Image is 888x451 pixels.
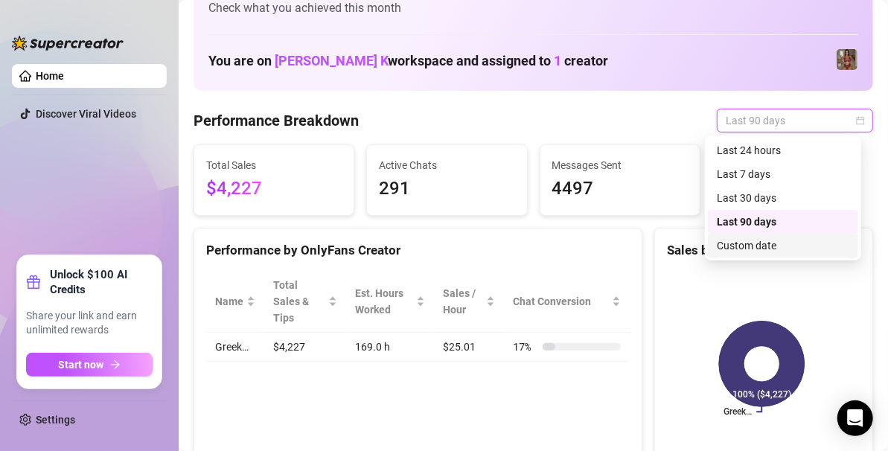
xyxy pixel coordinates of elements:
div: Last 30 days [708,186,858,210]
span: Active Chats [379,157,514,173]
a: Home [36,70,64,82]
h1: You are on workspace and assigned to creator [208,53,608,69]
span: Total Sales [206,157,342,173]
span: Messages Sent [552,157,688,173]
div: Custom date [708,234,858,258]
th: Name [206,271,264,333]
span: Chat Conversion [513,293,609,310]
div: Last 90 days [708,210,858,234]
span: Total Sales & Tips [273,277,325,326]
span: Share your link and earn unlimited rewards [26,309,153,338]
a: Settings [36,414,75,426]
span: Last 90 days [726,109,864,132]
span: $4,227 [206,175,342,203]
th: Sales / Hour [434,271,504,333]
a: Discover Viral Videos [36,108,136,120]
td: Greek… [206,333,264,362]
div: Last 7 days [717,166,849,182]
th: Chat Conversion [504,271,630,333]
span: 4497 [552,175,688,203]
div: Performance by OnlyFans Creator [206,240,630,260]
th: Total Sales & Tips [264,271,346,333]
img: logo-BBDzfeDw.svg [12,36,124,51]
div: Est. Hours Worked [355,285,413,318]
div: Last 7 days [708,162,858,186]
span: Sales / Hour [443,285,483,318]
span: calendar [856,116,865,125]
div: Last 24 hours [708,138,858,162]
div: Last 24 hours [717,142,849,159]
span: Name [215,293,243,310]
td: 169.0 h [346,333,434,362]
td: $4,227 [264,333,346,362]
span: 291 [379,175,514,203]
img: Greek [837,49,857,70]
div: Sales by OnlyFans Creator [667,240,860,260]
text: Greek… [724,407,753,418]
div: Open Intercom Messenger [837,400,873,436]
h4: Performance Breakdown [194,110,359,131]
span: arrow-right [110,359,121,370]
button: Start nowarrow-right [26,353,153,377]
span: 17 % [513,339,537,355]
span: gift [26,275,41,290]
div: Last 30 days [717,190,849,206]
span: 1 [554,53,561,68]
td: $25.01 [434,333,504,362]
strong: Unlock $100 AI Credits [50,267,153,297]
span: Start now [59,359,104,371]
div: Last 90 days [717,214,849,230]
span: [PERSON_NAME] K [275,53,388,68]
div: Custom date [717,237,849,254]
